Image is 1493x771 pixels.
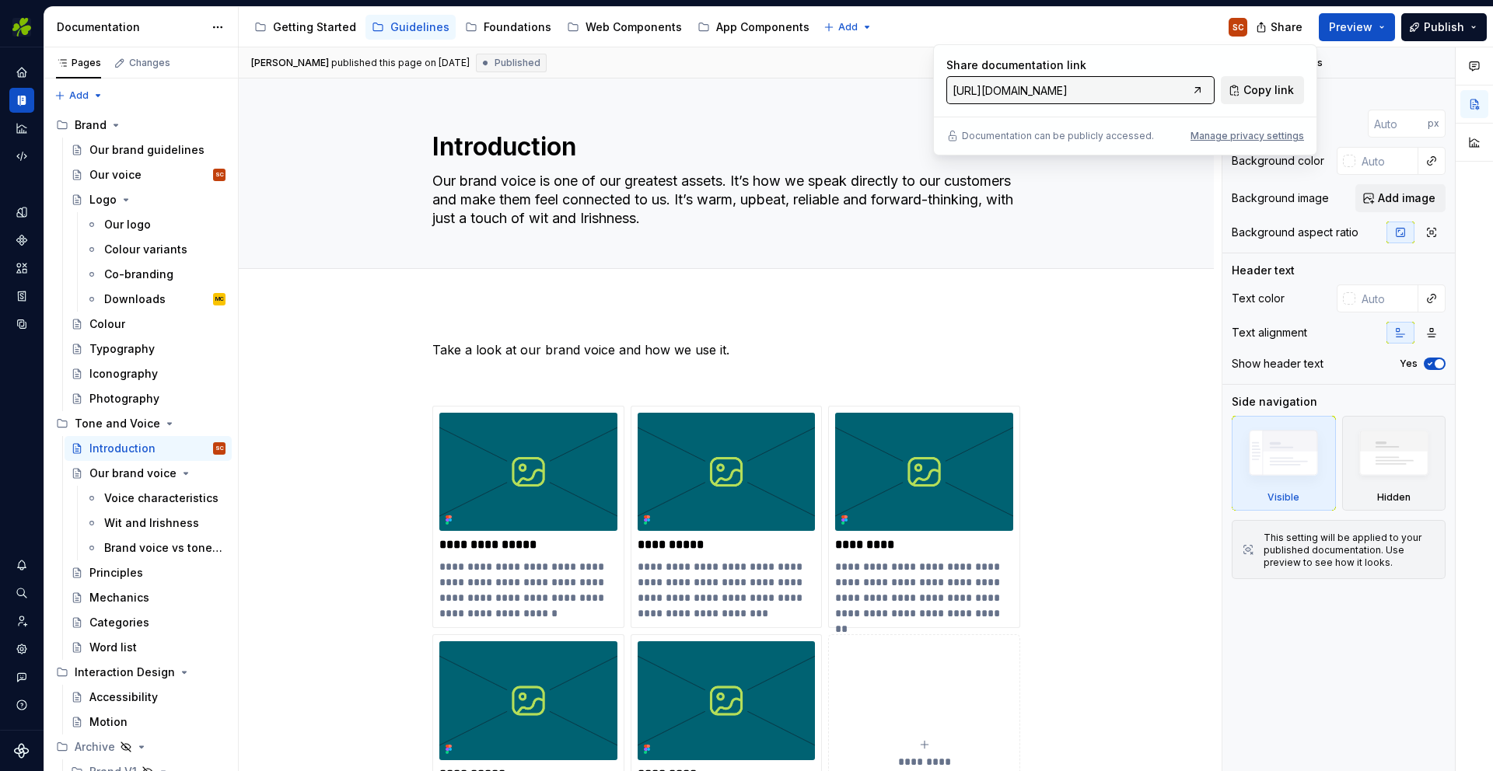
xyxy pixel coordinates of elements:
div: Logo [89,192,117,208]
textarea: Introduction [429,128,1017,166]
a: Logo [65,187,232,212]
a: Mechanics [65,585,232,610]
div: Text alignment [1232,325,1307,340]
button: Manage privacy settings [1191,130,1304,142]
div: Visible [1232,416,1336,511]
div: Motion [89,714,128,730]
div: Hidden [1342,416,1446,511]
div: Changes [129,57,170,69]
span: Copy link [1243,82,1294,98]
div: Colour variants [104,242,187,257]
a: Colour [65,312,232,337]
span: Add [69,89,89,102]
input: Auto [1355,284,1418,312]
a: Code automation [9,144,34,169]
button: Search ⌘K [9,581,34,605]
a: App Components [691,15,816,40]
div: MC [215,291,224,307]
div: Header text [1232,263,1295,278]
a: Components [9,228,34,253]
a: Guidelines [365,15,456,40]
input: Auto [1368,110,1428,138]
p: px [1428,117,1439,130]
a: Colour variants [79,237,232,262]
div: Show header text [1232,356,1323,372]
span: Preview [1329,19,1372,35]
a: Our voiceSC [65,162,232,187]
svg: Supernova Logo [14,743,30,759]
a: Categories [65,610,232,635]
a: Brand voice vs tone and voice [79,536,232,560]
a: Accessibility [65,685,232,710]
div: Brand [50,113,232,138]
div: Page tree [248,12,816,43]
div: Voice characteristics [104,490,219,506]
div: Design tokens [9,200,34,225]
div: Visible [1267,491,1299,504]
div: Archive [75,739,115,755]
p: Share documentation link [946,58,1215,73]
button: Preview [1319,13,1395,41]
div: Principles [89,565,143,581]
div: Web Components [586,19,682,35]
div: Documentation [9,88,34,113]
a: Photography [65,386,232,411]
a: Storybook stories [9,284,34,309]
p: Take a look at our brand voice and how we use it. [432,340,1020,359]
div: Foundations [484,19,551,35]
div: Photography [89,391,159,406]
button: Contact support [9,665,34,689]
div: Interaction Design [75,665,175,680]
span: Published [495,57,540,69]
span: Share [1271,19,1302,35]
a: Getting Started [248,15,362,40]
button: Copy link [1221,76,1304,104]
a: Data sources [9,312,34,337]
div: Brand voice vs tone and voice [104,540,222,556]
span: Add [838,21,858,33]
span: Add image [1378,190,1435,206]
a: Foundations [459,15,558,40]
div: Analytics [9,116,34,141]
div: Archive [50,734,232,759]
div: Interaction Design [50,660,232,685]
div: Our brand guidelines [89,142,205,158]
div: Downloads [104,291,166,307]
div: SC [215,441,224,456]
div: Text color [1232,291,1285,306]
div: Tone and Voice [50,411,232,436]
div: Our brand voice [89,466,177,481]
a: Wit and Irishness [79,511,232,536]
a: Iconography [65,361,232,386]
span: [PERSON_NAME] [251,57,329,69]
label: Yes [1400,358,1418,370]
button: Add [819,16,877,38]
a: Co-branding [79,262,232,287]
a: Typography [65,337,232,361]
a: DownloadsMC [79,287,232,312]
div: Typography [89,341,155,357]
a: Settings [9,637,34,661]
a: Our brand voice [65,461,232,486]
div: App Components [716,19,809,35]
img: 5170ea50-2d36-48c1-bbe4-407814d9cf78.png [835,413,1013,531]
div: published this page on [DATE] [331,57,470,69]
img: 5170ea50-2d36-48c1-bbe4-407814d9cf78.png [439,413,617,531]
img: 5170ea50-2d36-48c1-bbe4-407814d9cf78.png [638,413,816,531]
div: Pages [56,57,101,69]
div: Guidelines [390,19,449,35]
div: This setting will be applied to your published documentation. Use preview to see how it looks. [1264,532,1435,569]
button: Notifications [9,553,34,577]
a: Principles [65,560,232,585]
div: SC [215,167,224,183]
div: Side navigation [1232,394,1317,410]
div: Introduction [89,441,156,456]
a: Invite team [9,609,34,633]
div: Wit and Irishness [104,515,199,531]
span: Publish [1424,19,1464,35]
